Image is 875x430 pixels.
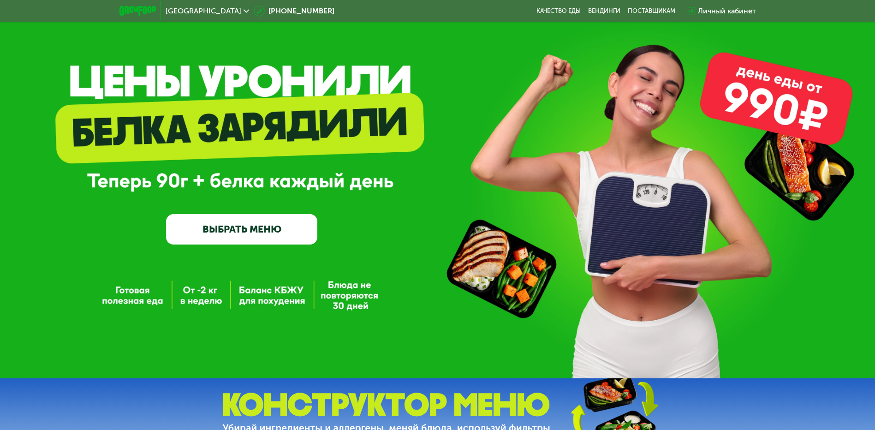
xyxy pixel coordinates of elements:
[698,6,756,17] div: Личный кабинет
[166,214,317,245] a: ВЫБРАТЬ МЕНЮ
[166,7,241,15] span: [GEOGRAPHIC_DATA]
[588,7,620,15] a: Вендинги
[254,6,334,17] a: [PHONE_NUMBER]
[536,7,581,15] a: Качество еды
[628,7,675,15] div: поставщикам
